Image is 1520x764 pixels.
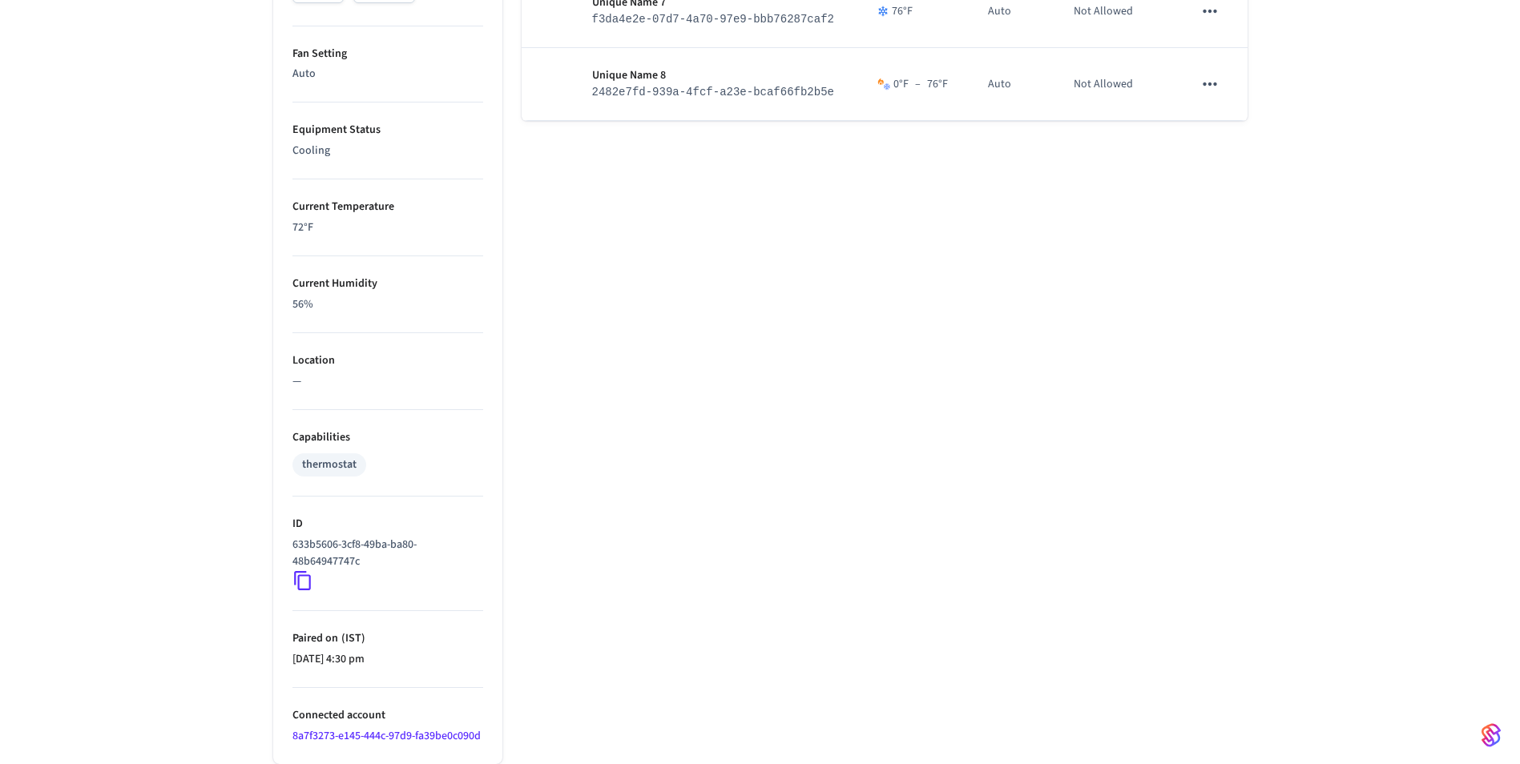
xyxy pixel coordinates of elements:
[292,516,483,533] p: ID
[877,78,890,90] img: Heat Cool
[292,630,483,647] p: Paired on
[292,122,483,139] p: Equipment Status
[292,296,483,313] p: 56%
[292,66,483,82] p: Auto
[592,67,839,84] p: Unique Name 8
[877,3,949,20] div: 76 °F
[292,352,483,369] p: Location
[292,707,483,724] p: Connected account
[292,373,483,390] p: —
[969,48,1054,121] td: Auto
[292,219,483,236] p: 72 °F
[292,46,483,62] p: Fan Setting
[1054,48,1174,121] td: Not Allowed
[893,76,948,93] div: 0 °F 76 °F
[592,13,834,26] code: f3da4e2e-07d7-4a70-97e9-bbb76287caf2
[292,199,483,215] p: Current Temperature
[915,76,921,93] span: –
[1482,722,1501,748] img: SeamLogoGradient.69752ec5.svg
[292,429,483,446] p: Capabilities
[302,456,357,473] div: thermostat
[292,275,483,292] p: Current Humidity
[338,630,365,646] span: ( IST )
[292,728,481,744] a: 8a7f3273-e145-444c-97d9-fa39be0c090d
[292,537,477,570] p: 633b5606-3cf8-49ba-ba80-48b64947747c
[292,651,483,668] p: [DATE] 4:30 pm
[292,143,483,159] p: Cooling
[592,86,834,99] code: 2482e7fd-939a-4fcf-a23e-bcaf66fb2b5e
